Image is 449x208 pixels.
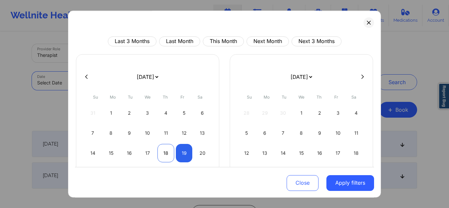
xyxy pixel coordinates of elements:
[264,95,270,100] abbr: Monday
[139,124,156,142] div: Wed Sep 10 2025
[121,124,138,142] div: Tue Sep 09 2025
[287,175,319,191] button: Close
[157,164,174,182] div: Thu Sep 25 2025
[293,164,310,182] div: Wed Oct 22 2025
[311,164,328,182] div: Thu Oct 23 2025
[139,104,156,122] div: Wed Sep 03 2025
[275,164,292,182] div: Tue Oct 21 2025
[238,164,255,182] div: Sun Oct 19 2025
[194,164,211,182] div: Sat Sep 27 2025
[163,95,168,100] abbr: Thursday
[311,104,328,122] div: Thu Oct 02 2025
[194,144,211,162] div: Sat Sep 20 2025
[103,164,120,182] div: Mon Sep 22 2025
[238,124,255,142] div: Sun Oct 05 2025
[139,164,156,182] div: Wed Sep 24 2025
[203,36,244,46] button: This Month
[348,164,365,182] div: Sat Oct 25 2025
[293,144,310,162] div: Wed Oct 15 2025
[84,124,101,142] div: Sun Sep 07 2025
[238,144,255,162] div: Sun Oct 12 2025
[194,124,211,142] div: Sat Sep 13 2025
[128,95,132,100] abbr: Tuesday
[157,124,174,142] div: Thu Sep 11 2025
[311,124,328,142] div: Thu Oct 09 2025
[257,144,273,162] div: Mon Oct 13 2025
[317,95,321,100] abbr: Thursday
[93,95,98,100] abbr: Sunday
[180,95,184,100] abbr: Friday
[351,95,356,100] abbr: Saturday
[176,164,193,182] div: Fri Sep 26 2025
[145,95,151,100] abbr: Wednesday
[110,95,116,100] abbr: Monday
[103,144,120,162] div: Mon Sep 15 2025
[139,144,156,162] div: Wed Sep 17 2025
[121,164,138,182] div: Tue Sep 23 2025
[103,104,120,122] div: Mon Sep 01 2025
[275,144,292,162] div: Tue Oct 14 2025
[257,124,273,142] div: Mon Oct 06 2025
[330,104,346,122] div: Fri Oct 03 2025
[247,95,252,100] abbr: Sunday
[108,36,156,46] button: Last 3 Months
[330,124,346,142] div: Fri Oct 10 2025
[84,144,101,162] div: Sun Sep 14 2025
[293,124,310,142] div: Wed Oct 08 2025
[282,95,286,100] abbr: Tuesday
[194,104,211,122] div: Sat Sep 06 2025
[198,95,202,100] abbr: Saturday
[348,124,365,142] div: Sat Oct 11 2025
[275,124,292,142] div: Tue Oct 07 2025
[326,175,374,191] button: Apply filters
[298,95,304,100] abbr: Wednesday
[311,144,328,162] div: Thu Oct 16 2025
[330,164,346,182] div: Fri Oct 24 2025
[176,104,193,122] div: Fri Sep 05 2025
[157,144,174,162] div: Thu Sep 18 2025
[330,144,346,162] div: Fri Oct 17 2025
[293,104,310,122] div: Wed Oct 01 2025
[348,104,365,122] div: Sat Oct 04 2025
[157,104,174,122] div: Thu Sep 04 2025
[257,164,273,182] div: Mon Oct 20 2025
[176,124,193,142] div: Fri Sep 12 2025
[84,164,101,182] div: Sun Sep 21 2025
[103,124,120,142] div: Mon Sep 08 2025
[334,95,338,100] abbr: Friday
[348,144,365,162] div: Sat Oct 18 2025
[247,36,289,46] button: Next Month
[121,104,138,122] div: Tue Sep 02 2025
[159,36,200,46] button: Last Month
[292,36,342,46] button: Next 3 Months
[176,144,193,162] div: Fri Sep 19 2025
[121,144,138,162] div: Tue Sep 16 2025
